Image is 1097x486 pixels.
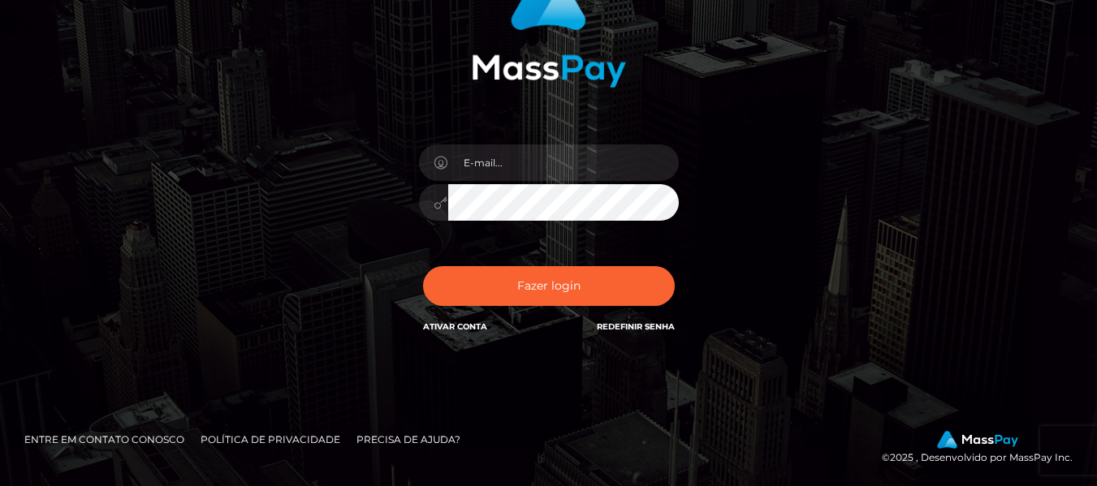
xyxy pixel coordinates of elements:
img: MassPay [937,431,1018,449]
a: Redefinir senha [597,321,675,332]
a: Política de privacidade [194,427,347,452]
button: Fazer login [423,266,675,306]
a: Entre em contato conosco [18,427,191,452]
a: Precisa de ajuda? [350,427,467,452]
div: © 2025 , Desenvolvido por MassPay Inc. [882,431,1085,467]
input: E-mail... [448,144,679,181]
a: Ativar Conta [423,321,487,332]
